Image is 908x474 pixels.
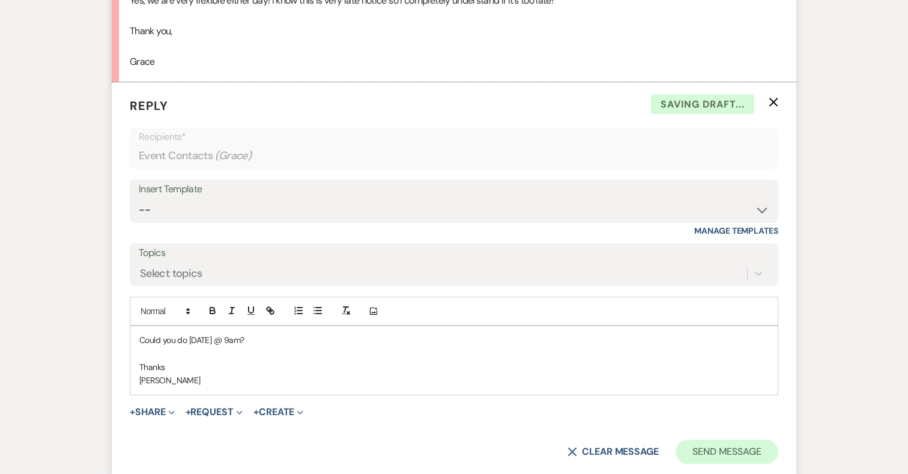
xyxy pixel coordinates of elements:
[139,129,769,145] p: Recipients*
[140,265,202,281] div: Select topics
[139,360,769,374] p: Thanks
[186,407,191,417] span: +
[694,225,778,236] a: Manage Templates
[186,407,243,417] button: Request
[130,23,778,39] p: Thank you,
[130,407,175,417] button: Share
[253,407,303,417] button: Create
[139,245,769,262] label: Topics
[567,447,659,457] button: Clear message
[215,148,252,164] span: ( Grace )
[130,98,168,114] span: Reply
[676,440,778,464] button: Send Message
[139,144,769,168] div: Event Contacts
[139,333,769,347] p: Could you do [DATE] @ 9am?
[139,374,769,387] p: [PERSON_NAME]
[651,94,754,115] span: Saving draft...
[130,54,778,70] p: Grace
[139,181,769,198] div: Insert Template
[130,407,135,417] span: +
[253,407,259,417] span: +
